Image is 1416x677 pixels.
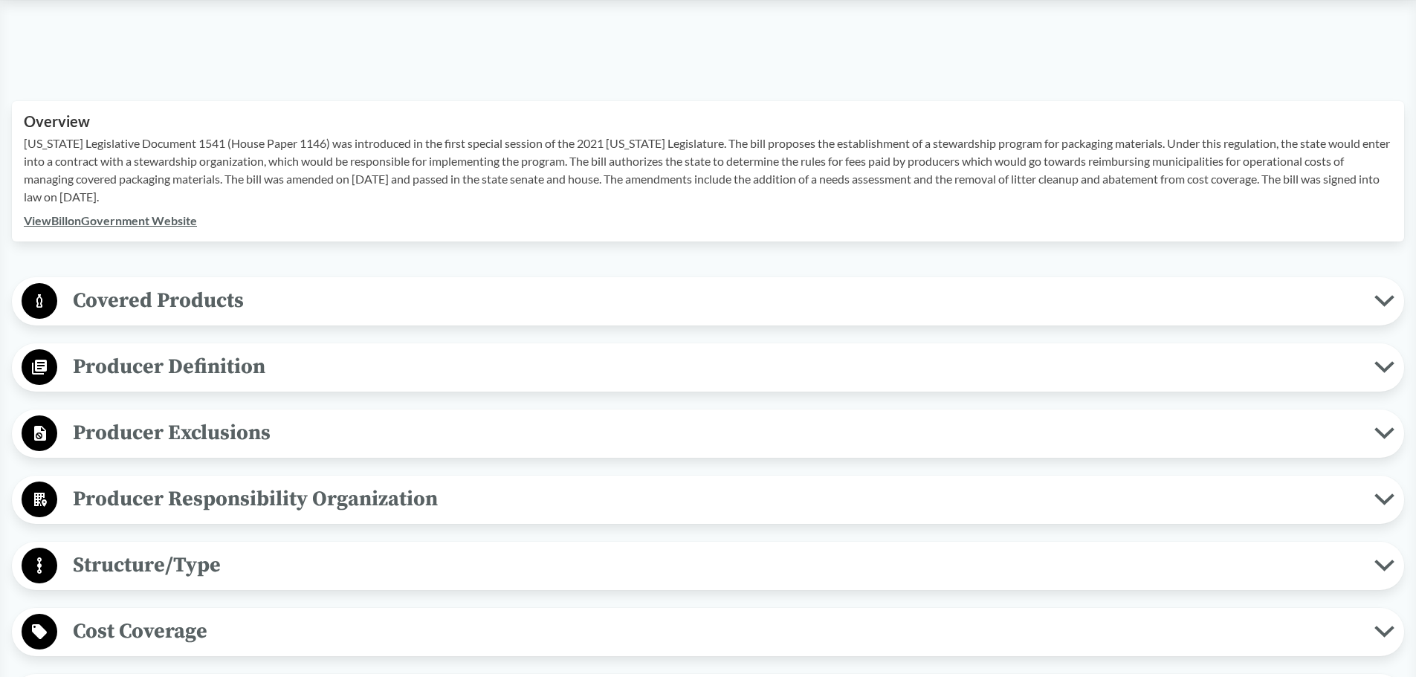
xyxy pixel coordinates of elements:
[24,113,1392,130] h2: Overview
[57,482,1374,516] span: Producer Responsibility Organization
[57,350,1374,383] span: Producer Definition
[24,213,197,227] a: ViewBillonGovernment Website
[17,282,1399,320] button: Covered Products
[17,613,1399,651] button: Cost Coverage
[17,349,1399,386] button: Producer Definition
[17,547,1399,585] button: Structure/Type
[57,615,1374,648] span: Cost Coverage
[17,415,1399,453] button: Producer Exclusions
[57,284,1374,317] span: Covered Products
[17,481,1399,519] button: Producer Responsibility Organization
[24,135,1392,206] p: [US_STATE] Legislative Document 1541 (House Paper 1146) was introduced in the first special sessi...
[57,416,1374,450] span: Producer Exclusions
[57,548,1374,582] span: Structure/Type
